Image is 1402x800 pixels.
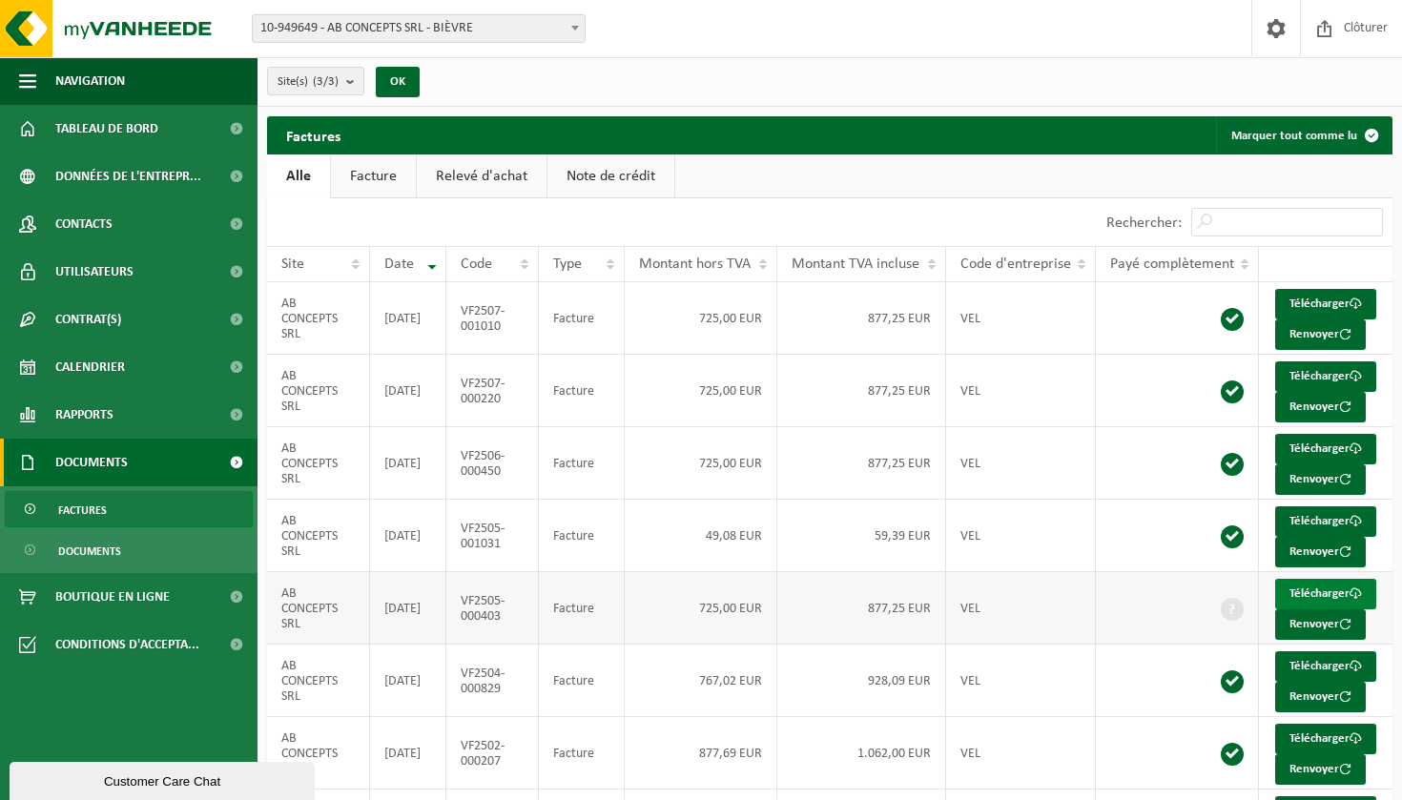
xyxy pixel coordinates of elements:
td: AB CONCEPTS SRL [267,645,370,717]
a: Documents [5,532,253,568]
a: Télécharger [1275,651,1376,682]
a: Facture [331,154,416,198]
td: VF2502-000207 [446,717,539,790]
td: [DATE] [370,572,446,645]
span: Code d'entreprise [960,256,1071,272]
td: VEL [946,282,1096,355]
td: [DATE] [370,717,446,790]
a: Note de crédit [547,154,674,198]
span: Rapports [55,391,113,439]
td: Facture [539,500,626,572]
span: Code [461,256,492,272]
span: 10-949649 - AB CONCEPTS SRL - BIÈVRE [253,15,585,42]
td: [DATE] [370,355,446,427]
td: 1.062,00 EUR [777,717,945,790]
button: Renvoyer [1275,392,1366,422]
td: [DATE] [370,500,446,572]
h2: Factures [267,116,360,154]
a: Factures [5,491,253,527]
button: Renvoyer [1275,319,1366,350]
td: 59,39 EUR [777,500,945,572]
td: AB CONCEPTS SRL [267,717,370,790]
td: VEL [946,427,1096,500]
td: VEL [946,572,1096,645]
td: 877,69 EUR [625,717,777,790]
td: AB CONCEPTS SRL [267,500,370,572]
span: Site [281,256,304,272]
span: Calendrier [55,343,125,391]
td: [DATE] [370,427,446,500]
td: [DATE] [370,282,446,355]
td: AB CONCEPTS SRL [267,282,370,355]
a: Télécharger [1275,434,1376,464]
span: Utilisateurs [55,248,134,296]
a: Télécharger [1275,724,1376,754]
button: Renvoyer [1275,754,1366,785]
td: 725,00 EUR [625,355,777,427]
span: Conditions d'accepta... [55,621,199,668]
span: Tableau de bord [55,105,158,153]
button: Renvoyer [1275,682,1366,712]
td: Facture [539,717,626,790]
count: (3/3) [313,75,339,88]
a: Télécharger [1275,506,1376,537]
button: Renvoyer [1275,464,1366,495]
td: VEL [946,355,1096,427]
td: 725,00 EUR [625,572,777,645]
span: Montant hors TVA [639,256,751,272]
button: Marquer tout comme lu [1216,116,1391,154]
td: 767,02 EUR [625,645,777,717]
td: VF2504-000829 [446,645,539,717]
td: VF2507-000220 [446,355,539,427]
span: Date [384,256,414,272]
td: VF2505-001031 [446,500,539,572]
label: Rechercher: [1106,215,1182,231]
td: 49,08 EUR [625,500,777,572]
td: VEL [946,645,1096,717]
td: 928,09 EUR [777,645,945,717]
button: Renvoyer [1275,609,1366,640]
td: Facture [539,645,626,717]
td: AB CONCEPTS SRL [267,427,370,500]
td: Facture [539,572,626,645]
span: Factures [58,492,107,528]
a: Alle [267,154,330,198]
a: Télécharger [1275,289,1376,319]
span: Contacts [55,200,113,248]
span: Montant TVA incluse [792,256,919,272]
span: Site(s) [278,68,339,96]
td: AB CONCEPTS SRL [267,355,370,427]
span: Type [553,256,582,272]
td: AB CONCEPTS SRL [267,572,370,645]
td: VF2505-000403 [446,572,539,645]
td: 725,00 EUR [625,282,777,355]
span: Payé complètement [1110,256,1234,272]
button: OK [376,67,420,97]
td: Facture [539,355,626,427]
span: 10-949649 - AB CONCEPTS SRL - BIÈVRE [252,14,586,43]
td: 877,25 EUR [777,355,945,427]
td: 725,00 EUR [625,427,777,500]
span: Contrat(s) [55,296,121,343]
span: Navigation [55,57,125,105]
a: Relevé d'achat [417,154,546,198]
td: 877,25 EUR [777,282,945,355]
a: Télécharger [1275,579,1376,609]
td: 877,25 EUR [777,427,945,500]
iframe: chat widget [10,758,319,800]
span: Données de l'entrepr... [55,153,201,200]
td: 877,25 EUR [777,572,945,645]
span: Boutique en ligne [55,573,170,621]
a: Télécharger [1275,361,1376,392]
td: Facture [539,427,626,500]
td: [DATE] [370,645,446,717]
span: Documents [58,533,121,569]
td: Facture [539,282,626,355]
button: Renvoyer [1275,537,1366,567]
td: VF2507-001010 [446,282,539,355]
td: VF2506-000450 [446,427,539,500]
td: VEL [946,500,1096,572]
span: Documents [55,439,128,486]
td: VEL [946,717,1096,790]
